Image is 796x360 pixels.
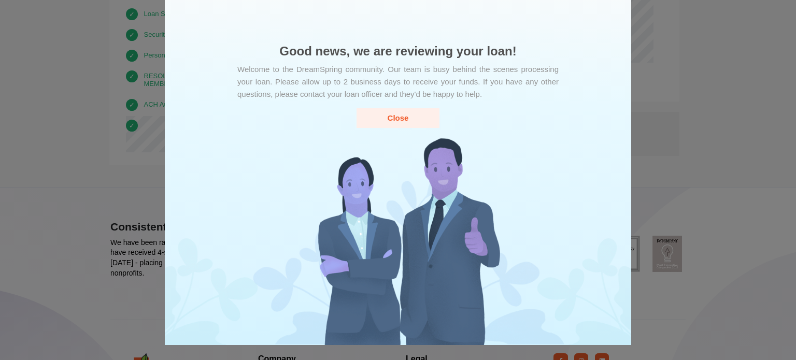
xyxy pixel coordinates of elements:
div: Welcome to the DreamSpring community. Our team is busy behind the scenes processing your loan. Pl... [237,63,559,100]
img: banner-left-5bcddd855a11435c0671cec1c6624d54cc6091948c6409b4b34ed82273d8511b.png [165,238,258,345]
button: Close [357,108,439,127]
h3: Good news, we are reviewing your loan! [237,45,559,58]
img: banner-right-7faaebecb9cc8a8b8e4d060791a95e06bbdd76f1cbb7998ea156dda7bc32fd76.png [537,238,631,345]
img: success-banner-center-5c009b1f3569bf346f1cc17983e29e143ec6e82fba81526c9477cf2b21fa466c.png [253,138,565,345]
